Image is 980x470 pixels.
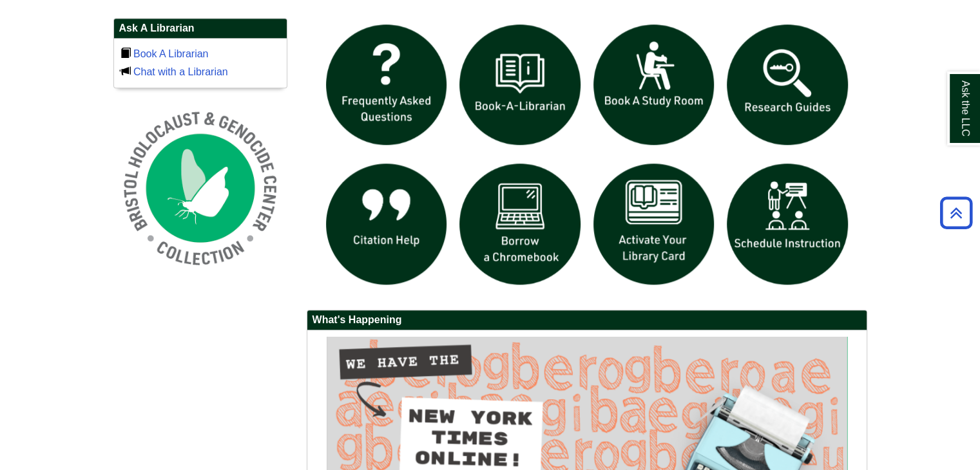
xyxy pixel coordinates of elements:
div: slideshow [320,18,854,297]
img: For faculty. Schedule Library Instruction icon links to form. [720,157,854,291]
img: Book a Librarian icon links to book a librarian web page [453,18,587,152]
img: activate Library Card icon links to form to activate student ID into library card [587,157,721,291]
img: frequently asked questions [320,18,454,152]
a: Chat with a Librarian [133,66,228,77]
h2: What's Happening [307,310,867,330]
h2: Ask A Librarian [114,19,287,39]
img: citation help icon links to citation help guide page [320,157,454,291]
img: Holocaust and Genocide Collection [113,101,287,275]
a: Book A Librarian [133,48,209,59]
img: Research Guides icon links to research guides web page [720,18,854,152]
a: Back to Top [936,204,977,221]
img: book a study room icon links to book a study room web page [587,18,721,152]
img: Borrow a chromebook icon links to the borrow a chromebook web page [453,157,587,291]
